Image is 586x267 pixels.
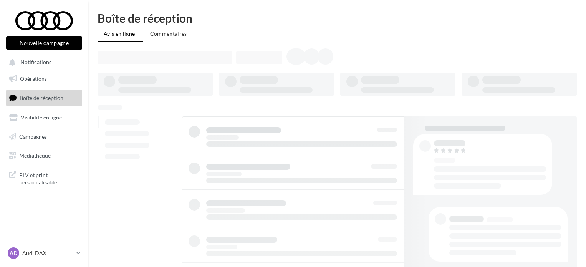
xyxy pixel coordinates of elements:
[5,167,84,189] a: PLV et print personnalisable
[6,36,82,50] button: Nouvelle campagne
[20,95,63,101] span: Boîte de réception
[150,30,187,37] span: Commentaires
[5,71,84,87] a: Opérations
[19,170,79,186] span: PLV et print personnalisable
[5,148,84,164] a: Médiathèque
[6,246,82,260] a: AD Audi DAX
[10,249,17,257] span: AD
[22,249,73,257] p: Audi DAX
[21,114,62,121] span: Visibilité en ligne
[98,12,577,24] div: Boîte de réception
[19,133,47,139] span: Campagnes
[5,90,84,106] a: Boîte de réception
[19,152,51,159] span: Médiathèque
[5,129,84,145] a: Campagnes
[20,75,47,82] span: Opérations
[20,59,51,66] span: Notifications
[5,109,84,126] a: Visibilité en ligne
